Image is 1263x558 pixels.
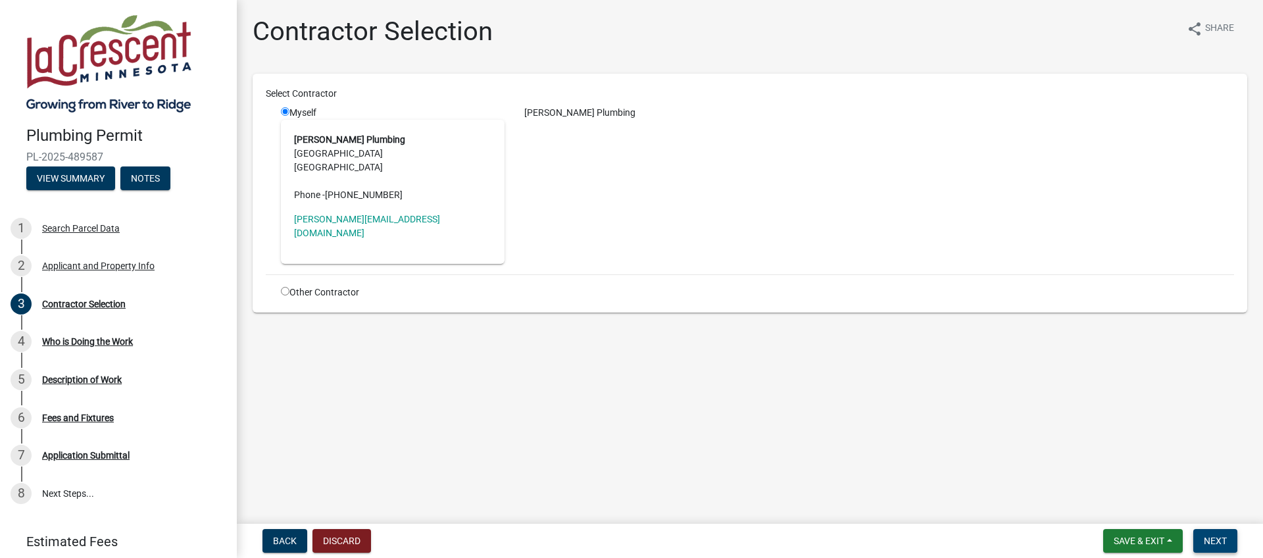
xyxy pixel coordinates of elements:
[42,299,126,309] div: Contractor Selection
[294,133,491,202] address: [GEOGRAPHIC_DATA] [GEOGRAPHIC_DATA]
[11,218,32,239] div: 1
[26,174,115,184] wm-modal-confirm: Summary
[42,337,133,346] div: Who is Doing the Work
[11,293,32,315] div: 3
[1193,529,1237,553] button: Next
[11,445,32,466] div: 7
[11,528,216,555] a: Estimated Fees
[1204,536,1227,546] span: Next
[256,87,1244,101] div: Select Contractor
[325,190,403,200] span: [PHONE_NUMBER]
[11,483,32,504] div: 8
[42,261,155,270] div: Applicant and Property Info
[42,224,120,233] div: Search Parcel Data
[26,14,191,113] img: City of La Crescent, Minnesota
[273,536,297,546] span: Back
[11,331,32,352] div: 4
[26,126,226,145] h4: Plumbing Permit
[26,166,115,190] button: View Summary
[253,16,493,47] h1: Contractor Selection
[120,174,170,184] wm-modal-confirm: Notes
[42,451,130,460] div: Application Submittal
[11,255,32,276] div: 2
[294,214,440,238] a: [PERSON_NAME][EMAIL_ADDRESS][DOMAIN_NAME]
[271,286,514,299] div: Other Contractor
[1187,21,1202,37] i: share
[42,413,114,422] div: Fees and Fixtures
[294,190,325,200] abbr: Phone -
[120,166,170,190] button: Notes
[1205,21,1234,37] span: Share
[26,151,210,163] span: PL-2025-489587
[262,529,307,553] button: Back
[1103,529,1183,553] button: Save & Exit
[294,134,405,145] strong: [PERSON_NAME] Plumbing
[312,529,371,553] button: Discard
[1114,536,1164,546] span: Save & Exit
[514,106,1244,120] div: [PERSON_NAME] Plumbing
[11,369,32,390] div: 5
[42,375,122,384] div: Description of Work
[281,106,505,264] div: Myself
[11,407,32,428] div: 6
[1176,16,1245,41] button: shareShare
